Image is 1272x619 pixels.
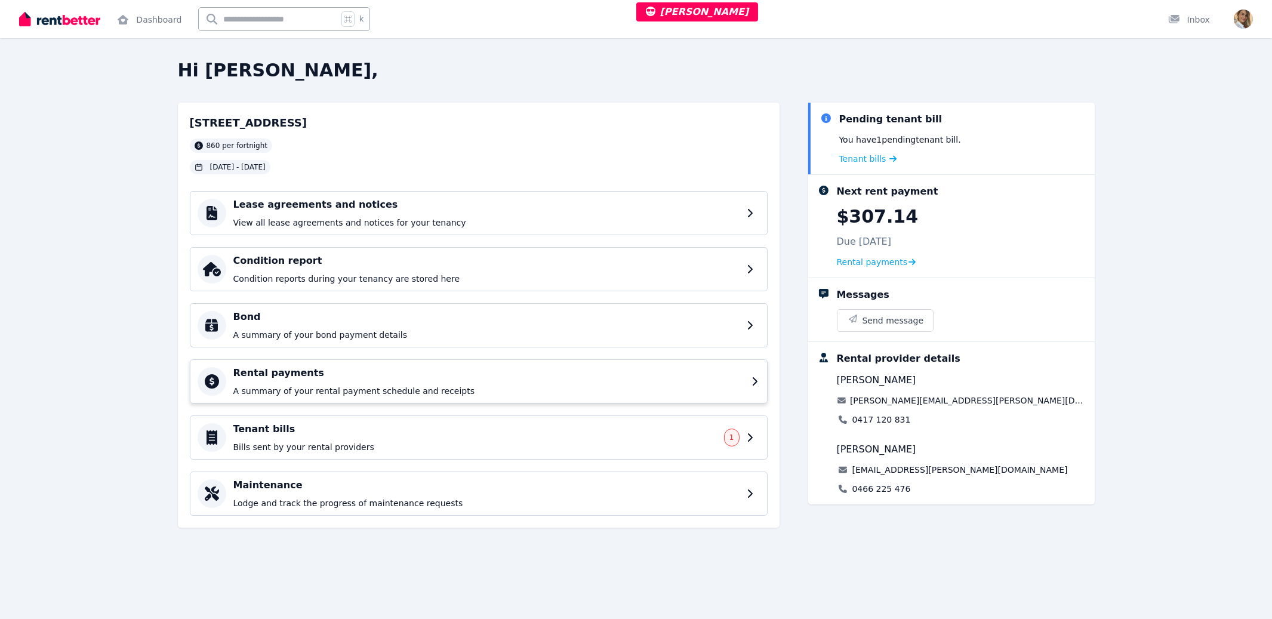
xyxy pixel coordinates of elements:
a: 0417 120 831 [852,414,911,426]
h4: Maintenance [233,478,740,492]
p: $307.14 [837,206,919,227]
p: Condition reports during your tenancy are stored here [233,273,740,285]
p: View all lease agreements and notices for your tenancy [233,217,740,229]
span: 1 [729,433,734,442]
h4: Tenant bills [233,422,717,436]
span: [PERSON_NAME] [646,6,749,17]
a: Tenant bills [839,153,897,165]
p: Lodge and track the progress of maintenance requests [233,497,740,509]
img: RentBetter [19,10,100,28]
h4: Lease agreements and notices [233,198,740,212]
img: Jodie Cartmer [1234,10,1253,29]
div: Next rent payment [837,184,938,199]
span: k [359,14,364,24]
div: Rental provider details [837,352,960,366]
h2: Hi [PERSON_NAME], [178,60,1095,81]
p: A summary of your bond payment details [233,329,740,341]
button: Send message [837,310,934,331]
h4: Rental payments [233,366,744,380]
span: [DATE] - [DATE] [210,162,266,172]
p: A summary of your rental payment schedule and receipts [233,385,744,397]
div: Inbox [1168,14,1210,26]
h2: [STREET_ADDRESS] [190,115,307,131]
span: 860 per fortnight [207,141,268,150]
h4: Bond [233,310,740,324]
span: Send message [863,315,924,327]
h4: Condition report [233,254,740,268]
span: Rental payments [837,256,908,268]
p: You have 1 pending tenant bill . [839,134,961,146]
span: [PERSON_NAME] [837,373,916,387]
a: Rental payments [837,256,916,268]
a: 0466 225 476 [852,483,911,495]
a: [PERSON_NAME][EMAIL_ADDRESS][PERSON_NAME][DOMAIN_NAME] [850,395,1085,406]
a: [EMAIL_ADDRESS][PERSON_NAME][DOMAIN_NAME] [852,464,1068,476]
div: Messages [837,288,889,302]
span: Tenant bills [839,153,886,165]
div: Pending tenant bill [839,112,943,127]
span: [PERSON_NAME] [837,442,916,457]
p: Due [DATE] [837,235,892,249]
p: Bills sent by your rental providers [233,441,717,453]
